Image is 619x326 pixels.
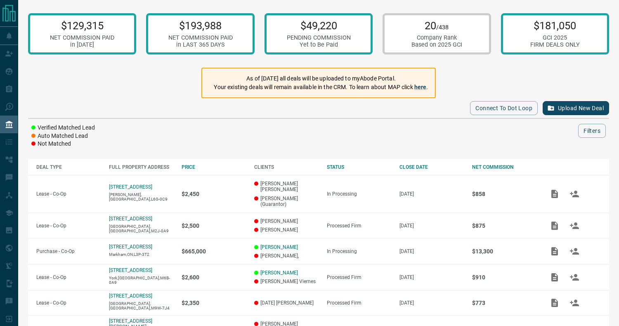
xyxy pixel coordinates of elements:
li: Verified Matched Lead [31,124,95,132]
p: [PERSON_NAME],[GEOGRAPHIC_DATA],L6G-0C9 [109,192,173,201]
p: Lease - Co-Op [36,274,101,280]
p: [DATE] [399,223,464,229]
p: [PERSON_NAME], [254,253,319,259]
div: PENDING COMMISSION [287,34,351,41]
div: NET COMMISSION [472,164,536,170]
div: Yet to Be Paid [287,41,351,48]
span: Add / View Documents [545,248,565,254]
div: NET COMMISSION PAID [50,34,114,41]
p: [DATE] [399,300,464,306]
span: /438 [436,24,449,31]
p: York,[GEOGRAPHIC_DATA],M6B-0A9 [109,276,173,285]
p: $2,350 [182,300,246,306]
p: [DATE] [399,191,464,197]
p: Lease - Co-Op [36,191,101,197]
li: Not Matched [31,140,95,148]
a: [STREET_ADDRESS] [109,267,152,273]
div: NET COMMISSION PAID [168,34,233,41]
p: [PERSON_NAME] [254,227,319,233]
p: Lease - Co-Op [36,300,101,306]
p: $13,300 [472,248,536,255]
p: Markham,ON,L3P-3T2 [109,252,173,257]
p: $2,450 [182,191,246,197]
button: Upload New Deal [543,101,609,115]
div: FIRM DEALS ONLY [530,41,580,48]
div: In Processing [327,248,391,254]
div: DEAL TYPE [36,164,101,170]
div: CLOSE DATE [399,164,464,170]
span: Add / View Documents [545,300,565,305]
p: Your existing deals will remain available in the CRM. To learn about MAP click . [214,83,428,92]
span: Add / View Documents [545,274,565,280]
p: $2,500 [182,222,246,229]
a: [STREET_ADDRESS] [109,184,152,190]
div: Company Rank [411,34,462,41]
p: [DATE] [PERSON_NAME] [254,300,319,306]
span: Add / View Documents [545,191,565,196]
span: Match Clients [565,274,584,280]
p: 20 [411,19,462,32]
p: $858 [472,191,536,197]
a: [STREET_ADDRESS] [109,244,152,250]
span: Match Clients [565,248,584,254]
p: Lease - Co-Op [36,223,101,229]
div: in LAST 365 DAYS [168,41,233,48]
div: PRICE [182,164,246,170]
a: [STREET_ADDRESS] [109,216,152,222]
div: In Processing [327,191,391,197]
p: [PERSON_NAME] [254,218,319,224]
p: $129,315 [50,19,114,32]
a: here [414,84,427,90]
div: GCI 2025 [530,34,580,41]
p: $773 [472,300,536,306]
span: Match Clients [565,222,584,228]
div: Processed Firm [327,223,391,229]
p: $875 [472,222,536,229]
p: $665,000 [182,248,246,255]
div: Processed Firm [327,274,391,280]
span: Add / View Documents [545,222,565,228]
p: [PERSON_NAME] (Guarantor) [254,196,319,207]
p: [PERSON_NAME] [PERSON_NAME] [254,181,319,192]
div: Based on 2025 GCI [411,41,462,48]
p: [GEOGRAPHIC_DATA],[GEOGRAPHIC_DATA],M9W-7J4 [109,301,173,310]
p: $193,988 [168,19,233,32]
p: As of [DATE] all deals will be uploaded to myAbode Portal. [214,74,428,83]
div: FULL PROPERTY ADDRESS [109,164,173,170]
a: [STREET_ADDRESS] [109,293,152,299]
p: $49,220 [287,19,351,32]
button: Connect to Dot Loop [470,101,538,115]
p: [DATE] [399,248,464,254]
span: Match Clients [565,191,584,196]
div: STATUS [327,164,391,170]
a: [PERSON_NAME] [260,244,298,250]
div: Processed Firm [327,300,391,306]
p: [DATE] [399,274,464,280]
p: $910 [472,274,536,281]
p: $2,600 [182,274,246,281]
a: [PERSON_NAME] [260,270,298,276]
p: [GEOGRAPHIC_DATA],[GEOGRAPHIC_DATA],M2J-0A9 [109,224,173,233]
button: Filters [578,124,606,138]
div: in [DATE] [50,41,114,48]
span: Match Clients [565,300,584,305]
p: $181,050 [530,19,580,32]
li: Auto Matched Lead [31,132,95,140]
div: CLIENTS [254,164,319,170]
p: Purchase - Co-Op [36,248,101,254]
p: [PERSON_NAME] Viernes [254,279,319,284]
